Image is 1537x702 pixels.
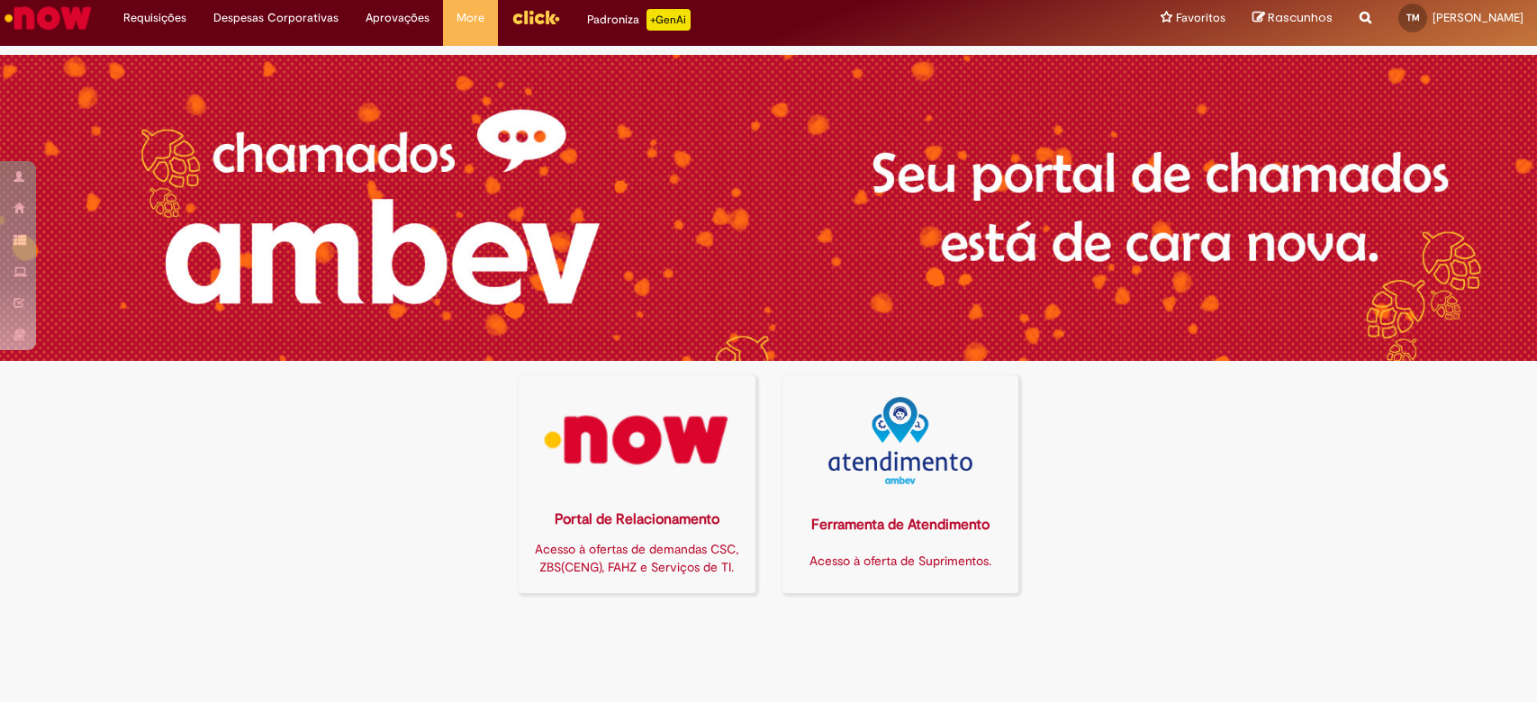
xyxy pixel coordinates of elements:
a: Rascunhos [1252,10,1333,27]
div: Ferramenta de Atendimento [793,515,1008,535]
p: +GenAi [646,9,691,31]
span: Requisições [123,9,186,27]
div: Acesso à ofertas de demandas CSC, ZBS(CENG), FAHZ e Serviços de TI. [529,540,745,576]
a: Ferramenta de Atendimento Acesso à oferta de Suprimentos. [782,375,1019,594]
span: TM [1406,12,1420,23]
span: Rascunhos [1268,9,1333,26]
span: Favoritos [1176,9,1225,27]
img: logo_now.png [530,397,744,484]
div: Acesso à oferta de Suprimentos. [793,552,1008,570]
span: [PERSON_NAME] [1433,10,1523,25]
img: logo_atentdimento.png [828,397,972,484]
span: Aprovações [366,9,429,27]
span: Despesas Corporativas [213,9,339,27]
a: Portal de Relacionamento Acesso à ofertas de demandas CSC, ZBS(CENG), FAHZ e Serviços de TI. [519,375,755,594]
img: click_logo_yellow_360x200.png [511,4,560,31]
div: Padroniza [587,9,691,31]
div: Portal de Relacionamento [529,509,745,530]
span: More [457,9,484,27]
